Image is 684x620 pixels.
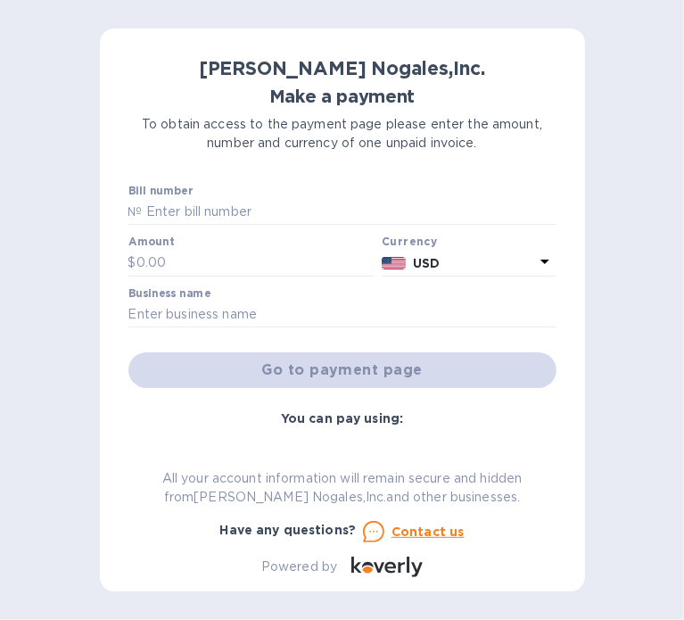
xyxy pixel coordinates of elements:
[128,87,556,107] h1: Make a payment
[128,253,136,272] p: $
[128,203,143,221] p: №
[413,256,440,270] b: USD
[281,411,403,426] b: You can pay using:
[128,288,210,299] label: Business name
[128,469,556,507] p: All your account information will remain secure and hidden from [PERSON_NAME] Nogales,Inc. and ot...
[128,115,556,153] p: To obtain access to the payment page please enter the amount, number and currency of one unpaid i...
[136,250,375,277] input: 0.00
[128,237,174,248] label: Amount
[128,186,193,196] label: Bill number
[382,235,437,248] b: Currency
[128,302,556,328] input: Enter business name
[382,257,406,269] img: USD
[261,558,337,576] p: Powered by
[199,57,485,79] b: [PERSON_NAME] Nogales,Inc.
[143,199,556,226] input: Enter bill number
[220,523,357,537] b: Have any questions?
[391,525,465,539] u: Contact us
